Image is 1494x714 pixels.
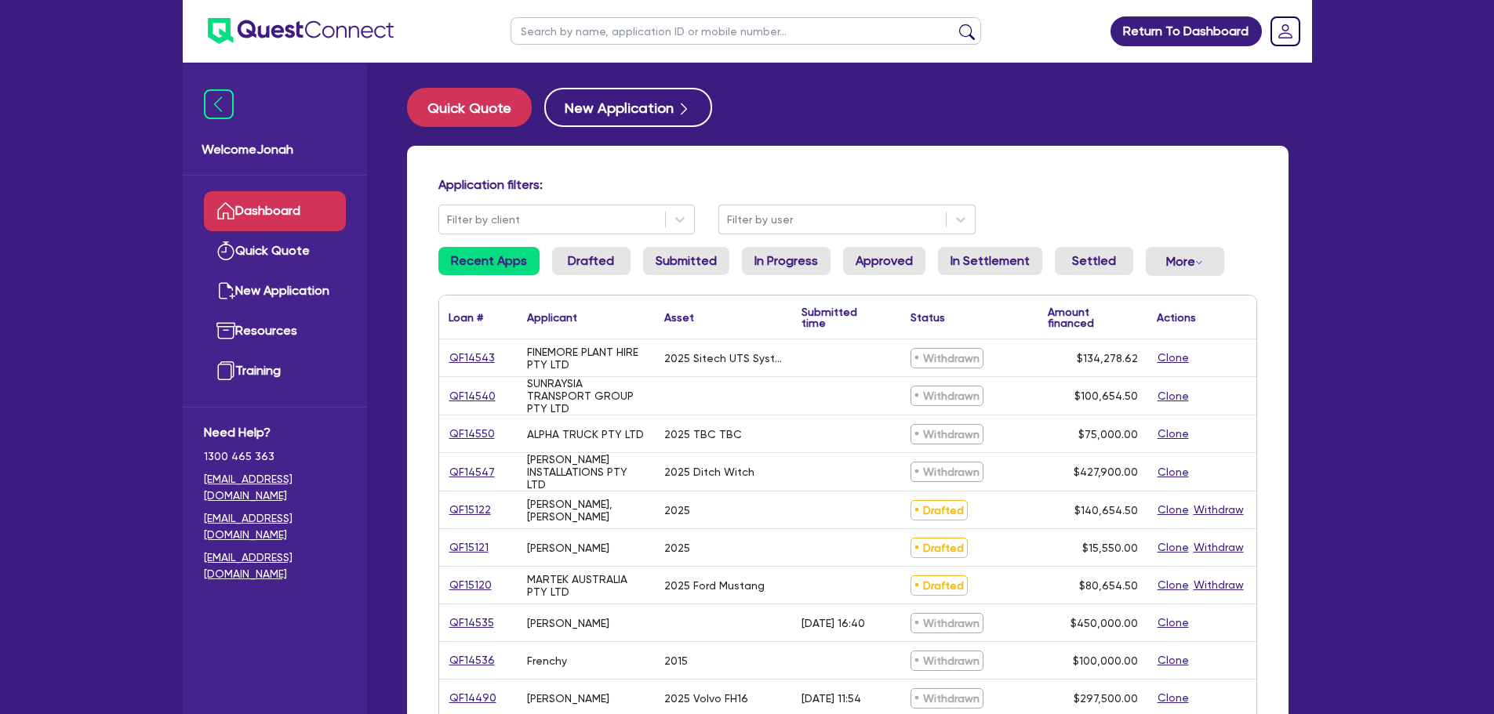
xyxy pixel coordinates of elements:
a: In Progress [742,247,831,275]
div: 2015 [664,654,688,667]
a: Drafted [552,247,631,275]
span: Withdrawn [911,386,983,406]
div: 2025 [664,542,690,554]
button: Withdraw [1193,538,1245,556]
button: Clone [1157,387,1190,405]
span: Withdrawn [911,424,983,444]
span: Withdrawn [911,651,983,671]
span: Withdrawn [911,348,983,368]
a: QF14550 [449,425,496,443]
a: Dropdown toggle [1265,11,1306,52]
button: Dropdown toggle [1146,247,1224,276]
a: QF15120 [449,576,493,594]
div: FINEMORE PLANT HIRE PTY LTD [527,346,645,371]
a: QF14543 [449,349,496,367]
div: 2025 Ditch Witch [664,466,754,478]
span: Drafted [911,500,968,520]
button: Withdraw [1193,501,1245,519]
span: $134,278.62 [1077,352,1138,364]
button: Clone [1157,463,1190,481]
span: Drafted [911,538,968,558]
a: In Settlement [938,247,1042,275]
a: Return To Dashboard [1111,16,1262,46]
a: QF15121 [449,538,489,556]
img: resources [216,321,235,340]
div: ALPHA TRUCK PTY LTD [527,428,644,440]
h4: Application filters: [438,177,1257,192]
a: QF15122 [449,501,492,519]
span: Withdrawn [911,688,983,709]
button: Withdraw [1193,576,1245,594]
button: Clone [1157,689,1190,707]
span: $100,000.00 [1073,654,1138,667]
a: [EMAIL_ADDRESS][DOMAIN_NAME] [204,510,346,543]
img: icon-menu-close [204,89,234,119]
a: Quick Quote [407,88,544,127]
span: Need Help? [204,423,346,442]
a: [EMAIL_ADDRESS][DOMAIN_NAME] [204,549,346,582]
div: 2025 TBC TBC [664,428,742,440]
a: Settled [1055,247,1133,275]
div: 2025 [664,504,690,516]
a: QF14536 [449,651,496,669]
a: QF14547 [449,463,496,481]
img: quest-connect-logo-blue [208,18,394,44]
div: Amount financed [1048,306,1138,328]
button: Quick Quote [407,88,532,127]
a: [EMAIL_ADDRESS][DOMAIN_NAME] [204,471,346,504]
div: MARTEK AUSTRALIA PTY LTD [527,573,645,598]
div: 2025 Volvo FH16 [664,692,748,705]
button: Clone [1157,651,1190,669]
img: training [216,361,235,380]
div: Applicant [527,312,577,323]
div: 2025 Ford Mustang [664,579,765,592]
a: Approved [843,247,925,275]
a: Resources [204,311,346,351]
div: [PERSON_NAME], [PERSON_NAME] [527,498,645,523]
button: New Application [544,88,712,127]
span: Drafted [911,575,968,596]
button: Clone [1157,349,1190,367]
span: $450,000.00 [1071,617,1138,629]
span: $140,654.50 [1074,504,1138,516]
div: [PERSON_NAME] [527,692,609,705]
a: Quick Quote [204,231,346,271]
a: QF14490 [449,689,497,707]
img: new-application [216,281,235,300]
input: Search by name, application ID or mobile number... [511,17,981,45]
a: New Application [204,271,346,311]
span: Welcome Jonah [202,140,348,159]
div: SUNRAYSIA TRANSPORT GROUP PTY LTD [527,377,645,415]
button: Clone [1157,576,1190,594]
span: $297,500.00 [1074,692,1138,705]
div: [PERSON_NAME] [527,617,609,629]
div: Loan # [449,312,483,323]
div: [DATE] 16:40 [802,617,865,629]
div: Submitted time [802,306,878,328]
a: Dashboard [204,191,346,231]
button: Clone [1157,614,1190,632]
span: $15,550.00 [1082,542,1138,554]
div: [PERSON_NAME] INSTALLATIONS PTY LTD [527,453,645,491]
a: QF14540 [449,387,496,405]
span: Withdrawn [911,613,983,633]
a: Recent Apps [438,247,540,275]
div: Frenchy [527,654,567,667]
div: Status [911,312,945,323]
span: 1300 465 363 [204,448,346,465]
img: quick-quote [216,241,235,260]
span: Withdrawn [911,462,983,482]
span: $75,000.00 [1078,428,1138,440]
div: Actions [1157,312,1196,323]
a: Training [204,351,346,391]
a: Submitted [643,247,729,275]
div: [PERSON_NAME] [527,542,609,554]
button: Clone [1157,425,1190,443]
div: 2025 Sitech UTS System [664,352,783,364]
span: $80,654.50 [1079,579,1138,592]
div: [DATE] 11:54 [802,692,861,705]
a: QF14535 [449,614,495,632]
button: Clone [1157,538,1190,556]
span: $100,654.50 [1074,390,1138,402]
